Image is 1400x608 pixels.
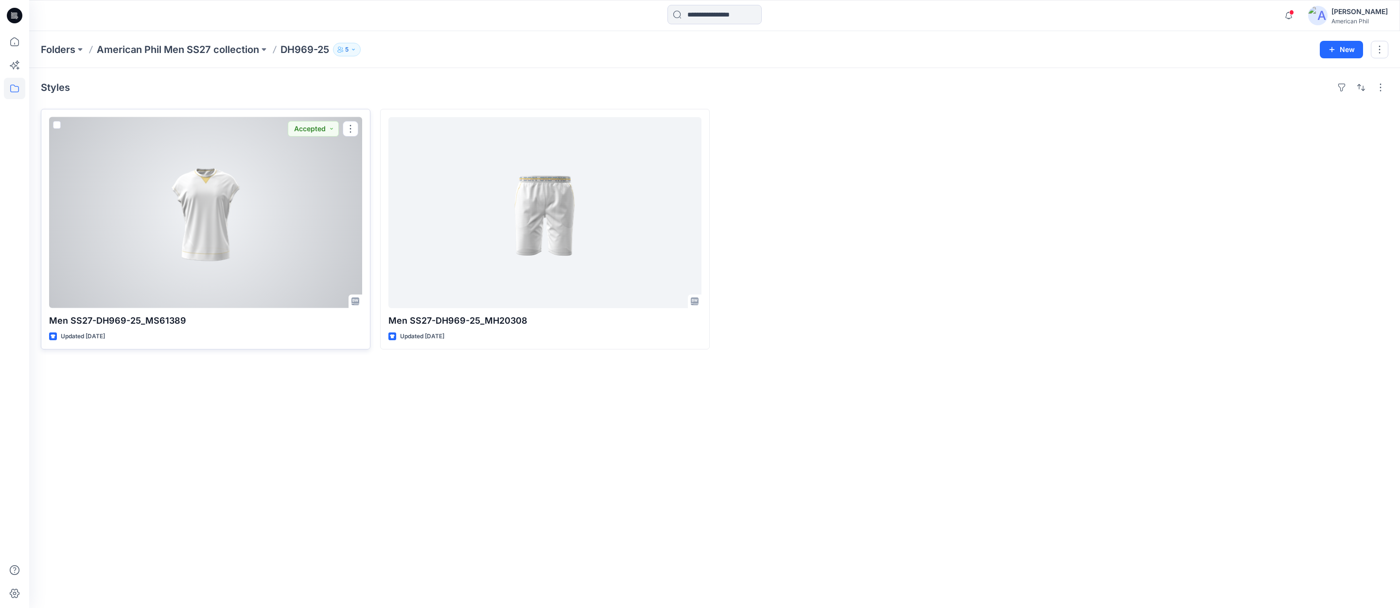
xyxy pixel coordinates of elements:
[345,44,349,55] p: 5
[1331,6,1388,17] div: [PERSON_NAME]
[333,43,361,56] button: 5
[1320,41,1363,58] button: New
[1331,17,1388,25] div: American Phil
[400,331,444,342] p: Updated [DATE]
[97,43,259,56] a: American Phil Men SS27 collection
[388,314,701,328] p: Men SS27-DH969-25_MH20308
[280,43,329,56] p: DH969-25
[61,331,105,342] p: Updated [DATE]
[1308,6,1328,25] img: avatar
[388,117,701,308] a: Men SS27-DH969-25_MH20308
[49,314,362,328] p: Men SS27-DH969-25_MS61389
[41,82,70,93] h4: Styles
[49,117,362,308] a: Men SS27-DH969-25_MS61389
[41,43,75,56] a: Folders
